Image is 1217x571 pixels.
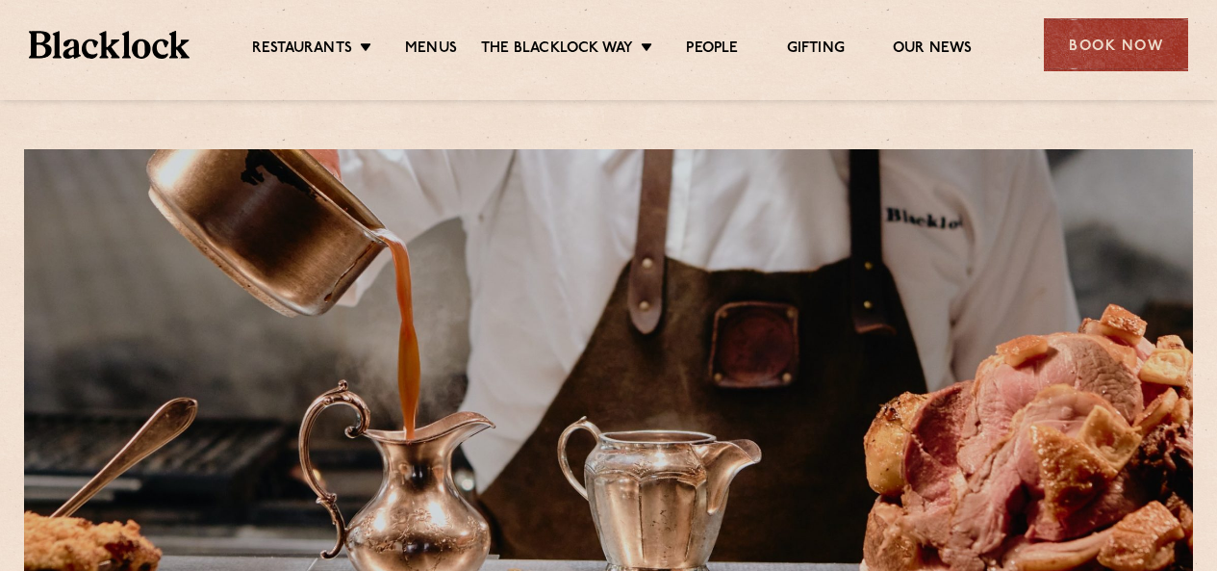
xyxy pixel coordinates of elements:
[29,31,190,58] img: BL_Textured_Logo-footer-cropped.svg
[252,39,352,61] a: Restaurants
[1044,18,1188,71] div: Book Now
[893,39,973,61] a: Our News
[686,39,738,61] a: People
[405,39,457,61] a: Menus
[787,39,845,61] a: Gifting
[481,39,633,61] a: The Blacklock Way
